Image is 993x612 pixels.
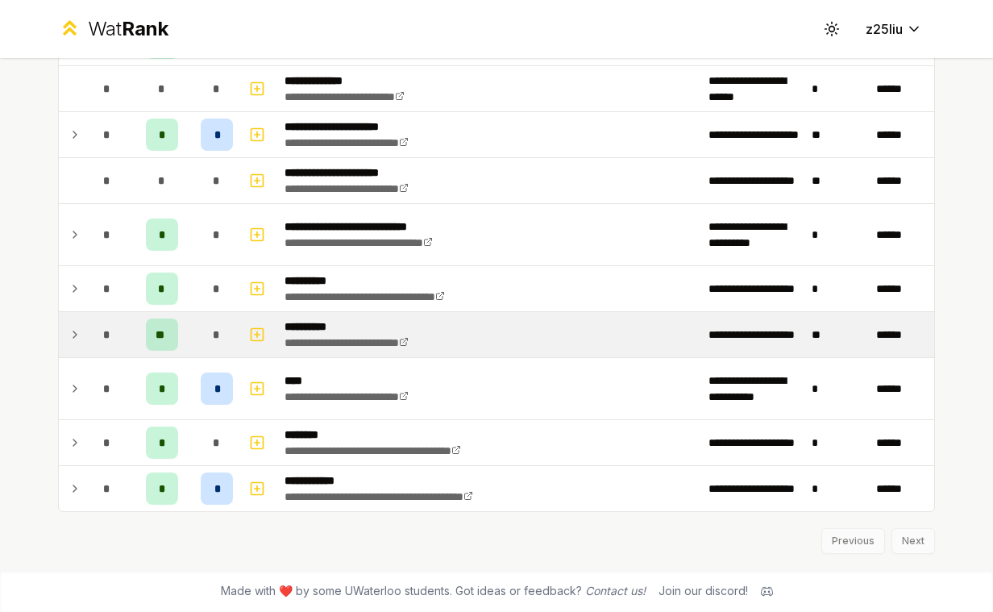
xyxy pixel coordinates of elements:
[853,15,935,44] button: z25liu
[585,584,646,597] a: Contact us!
[221,583,646,599] span: Made with ❤️ by some UWaterloo students. Got ideas or feedback?
[122,17,168,40] span: Rank
[866,19,903,39] span: z25liu
[88,16,168,42] div: Wat
[58,16,168,42] a: WatRank
[659,583,748,599] div: Join our discord!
